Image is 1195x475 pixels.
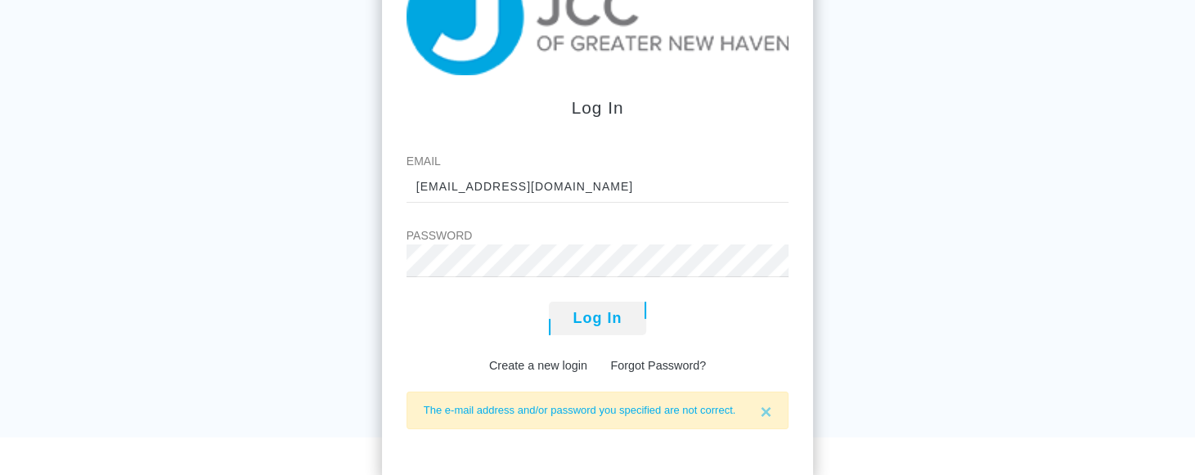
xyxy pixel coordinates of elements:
label: Password [407,227,789,244]
button: Close [744,392,788,432]
span: × [760,401,771,423]
a: Forgot Password? [610,359,706,372]
button: Log In [549,302,647,335]
input: johnny@email.com [407,170,789,203]
label: Email [407,153,789,170]
a: Create a new login [489,359,587,372]
div: The e-mail address and/or password you specified are not correct. [407,392,789,429]
div: Log In [407,95,789,120]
